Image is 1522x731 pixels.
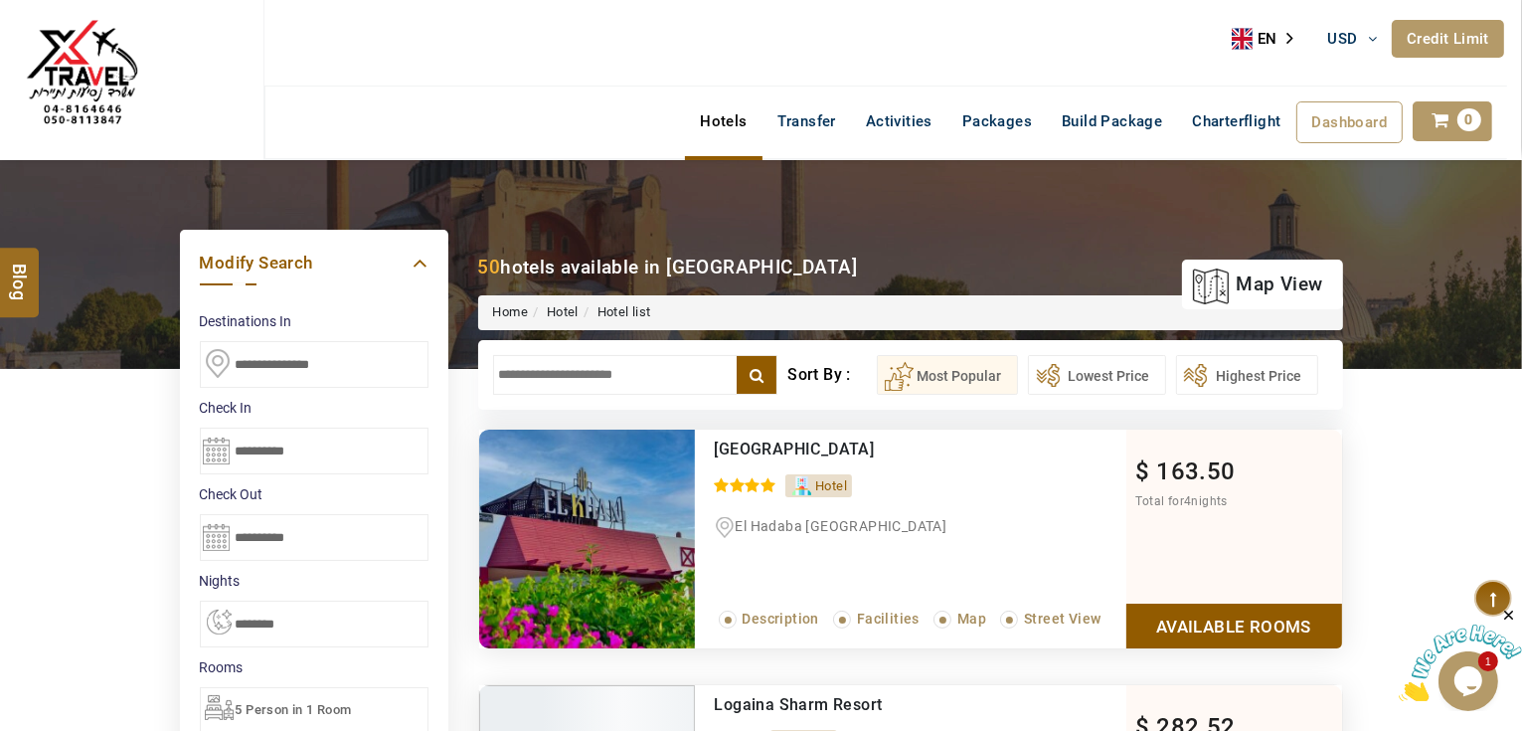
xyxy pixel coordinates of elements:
div: Sort By : [787,355,876,395]
span: Facilities [857,611,920,627]
div: Language [1232,24,1307,54]
a: Credit Limit [1392,20,1504,58]
a: Charterflight [1177,101,1295,141]
b: 50 [478,256,501,278]
span: USD [1328,30,1358,48]
a: [GEOGRAPHIC_DATA] [715,440,875,458]
li: Hotel list [579,303,651,322]
img: 32aab261d63fe8e7e81f357da0978bd49b56936e.jpeg [479,430,695,648]
button: Most Popular [877,355,1018,395]
span: Dashboard [1312,113,1388,131]
div: hotels available in [GEOGRAPHIC_DATA] [478,254,858,280]
span: 5 Person in 1 Room [236,702,352,717]
span: El Hadaba [GEOGRAPHIC_DATA] [736,518,947,534]
label: Destinations In [200,311,428,331]
span: 4 [1184,494,1191,508]
button: Lowest Price [1028,355,1166,395]
div: El Khan Sharm Hotel [715,440,1044,459]
a: Packages [947,101,1047,141]
a: Show Rooms [1126,604,1342,648]
label: nights [200,571,428,591]
img: The Royal Line Holidays [15,9,149,143]
span: Description [743,611,819,627]
button: Highest Price [1176,355,1318,395]
a: Activities [851,101,947,141]
span: Charterflight [1192,112,1280,130]
span: $ [1136,457,1150,485]
span: Hotel [815,478,847,493]
a: map view [1192,263,1322,306]
span: Total for nights [1136,494,1228,508]
aside: Language selected: English [1232,24,1307,54]
a: Home [493,304,529,319]
a: 0 [1413,101,1492,141]
a: Hotel [547,304,579,319]
label: Check Out [200,484,428,504]
div: Logaina Sharm Resort [715,695,1044,715]
span: Blog [7,263,33,279]
span: Map [957,611,986,627]
a: Logaina Sharm Resort [715,695,883,714]
a: EN [1232,24,1307,54]
span: 163.50 [1156,457,1235,485]
span: 0 [1457,108,1481,131]
span: Street View [1024,611,1100,627]
a: Modify Search [200,250,428,276]
iframe: chat widget [1399,607,1522,701]
label: Check In [200,398,428,418]
a: Hotels [685,101,761,141]
a: Build Package [1047,101,1177,141]
label: Rooms [200,657,428,677]
a: Transfer [762,101,851,141]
